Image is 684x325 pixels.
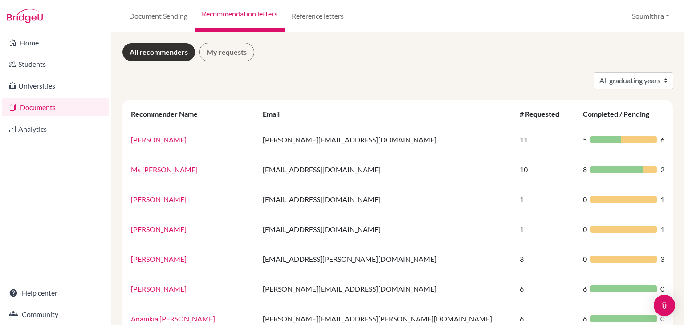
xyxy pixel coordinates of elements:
a: Anamkia [PERSON_NAME] [131,314,215,323]
div: Recommender Name [131,110,207,118]
span: 0 [660,313,664,324]
a: Community [2,305,109,323]
span: 3 [660,254,664,264]
span: 5 [583,134,587,145]
a: Documents [2,98,109,116]
a: Students [2,55,109,73]
td: 10 [514,154,578,184]
span: 0 [660,284,664,294]
a: Universities [2,77,109,95]
td: [EMAIL_ADDRESS][DOMAIN_NAME] [257,154,514,184]
a: Analytics [2,120,109,138]
span: 0 [583,224,587,235]
td: 1 [514,184,578,214]
td: [EMAIL_ADDRESS][DOMAIN_NAME] [257,184,514,214]
span: 1 [660,224,664,235]
span: 2 [660,164,664,175]
td: [EMAIL_ADDRESS][DOMAIN_NAME] [257,214,514,244]
a: [PERSON_NAME] [131,195,187,203]
div: Email [263,110,289,118]
button: Soumithra [628,8,673,24]
span: 6 [583,313,587,324]
a: All recommenders [122,43,195,61]
a: [PERSON_NAME] [131,284,187,293]
div: # Requested [520,110,568,118]
span: 6 [583,284,587,294]
img: Bridge-U [7,9,43,23]
span: 6 [660,134,664,145]
span: 8 [583,164,587,175]
a: [PERSON_NAME] [131,255,187,263]
td: 6 [514,274,578,304]
a: [PERSON_NAME] [131,225,187,233]
td: 3 [514,244,578,274]
a: Ms [PERSON_NAME] [131,165,198,174]
div: Completed / Pending [583,110,658,118]
span: 0 [583,254,587,264]
span: 1 [660,194,664,205]
td: 1 [514,214,578,244]
td: [EMAIL_ADDRESS][PERSON_NAME][DOMAIN_NAME] [257,244,514,274]
div: Open Intercom Messenger [654,295,675,316]
td: [PERSON_NAME][EMAIL_ADDRESS][DOMAIN_NAME] [257,274,514,304]
td: [PERSON_NAME][EMAIL_ADDRESS][DOMAIN_NAME] [257,125,514,154]
a: Help center [2,284,109,302]
span: 0 [583,194,587,205]
td: 11 [514,125,578,154]
a: Home [2,34,109,52]
a: [PERSON_NAME] [131,135,187,144]
a: My requests [199,43,254,61]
